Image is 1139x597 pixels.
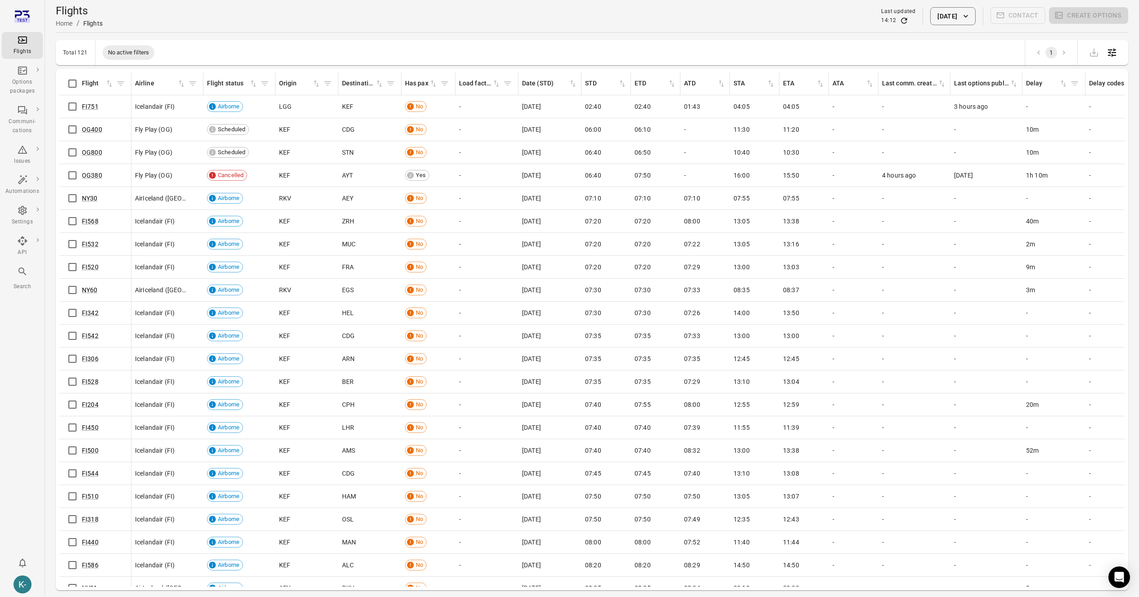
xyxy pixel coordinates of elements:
span: [DATE] [522,194,541,203]
span: Airborne [215,263,243,272]
span: 07:55 [783,194,799,203]
div: Flights [83,19,103,28]
div: - [684,171,726,180]
span: Please make a selection to create an option package [1049,7,1128,25]
span: Has pax [405,79,438,89]
span: Filter by flight [114,77,127,90]
div: Last comm. created [882,79,937,89]
span: 07:30 [585,285,601,294]
span: 07:20 [635,240,651,249]
span: [DATE] [522,125,541,134]
span: Please make a selection to export [1085,48,1103,56]
span: 06:00 [585,125,601,134]
button: [DATE] [930,7,975,25]
a: FI520 [82,263,99,271]
div: - [684,148,726,157]
span: 9m [1026,263,1035,272]
div: Total 121 [63,49,88,56]
span: Icelandair (FI) [135,331,175,340]
span: Airborne [215,308,243,317]
span: ATA [833,79,874,89]
div: - [882,194,947,203]
span: 07:22 [684,240,700,249]
div: Sort by has pax in ascending order [405,79,438,89]
span: AYT [342,171,353,180]
div: Flight [82,79,105,89]
div: Sort by airline in ascending order [135,79,186,89]
span: Cancelled [215,171,247,180]
div: - [1026,102,1082,111]
span: Fly Play (OG) [135,148,172,157]
div: Destination [342,79,375,89]
a: Automations [2,172,43,199]
span: Load factor [459,79,501,89]
div: Delay [1026,79,1059,89]
span: KEF [279,125,290,134]
span: 11:20 [783,125,799,134]
div: Date (STD) [522,79,568,89]
div: Sort by date (STD) in ascending order [522,79,577,89]
div: - [1026,308,1082,317]
span: 06:40 [585,148,601,157]
span: ETA [783,79,825,89]
a: NY60 [82,286,98,294]
span: AirIceland ([GEOGRAPHIC_DATA]) [135,194,187,203]
a: FI500 [82,447,99,454]
span: Delay [1026,79,1068,89]
span: 3 hours ago [954,102,988,111]
span: Scheduled [215,148,248,157]
span: 07:30 [635,285,651,294]
a: Issues [2,142,43,169]
span: [DATE] [522,148,541,157]
a: FI544 [82,470,99,477]
span: 07:50 [635,171,651,180]
div: - [1026,194,1082,203]
div: - [459,240,515,249]
div: - [833,308,875,317]
div: - [833,102,875,111]
button: Kristinn - avilabs [10,572,35,597]
span: 06:10 [635,125,651,134]
div: Has pax [405,79,429,89]
span: 1h 10m [1026,171,1048,180]
span: Origin [279,79,321,89]
span: STN [342,148,354,157]
span: Icelandair (FI) [135,263,175,272]
a: FI751 [82,103,99,110]
div: Sort by load factor in ascending order [459,79,501,89]
span: 06:50 [635,148,651,157]
div: - [882,125,947,134]
div: Airline [135,79,177,89]
span: 13:50 [783,308,799,317]
span: KEF [279,171,290,180]
span: Airborne [215,194,243,203]
div: Sort by flight in ascending order [82,79,114,89]
span: No [413,102,426,111]
div: 14:12 [881,16,896,25]
span: Fly Play (OG) [135,171,172,180]
span: Filter by has pax [438,77,451,90]
div: STD [585,79,618,89]
span: KEF [279,308,290,317]
span: STD [585,79,627,89]
a: FI204 [82,401,99,408]
div: - [833,125,875,134]
div: Open Intercom Messenger [1108,566,1130,588]
span: Icelandair (FI) [135,240,175,249]
a: Options packages [2,62,43,98]
span: Airborne [215,285,243,294]
div: Sort by ATD in ascending order [684,79,726,89]
span: 13:05 [734,217,750,226]
span: Filter by airline [186,77,199,90]
span: 13:05 [734,240,750,249]
span: 07:55 [734,194,750,203]
div: Sort by STA in ascending order [734,79,775,89]
span: KEF [279,240,290,249]
h1: Flights [56,4,103,18]
div: - [459,125,515,134]
nav: Breadcrumbs [56,18,103,29]
span: Airborne [215,102,243,111]
span: [DATE] [522,102,541,111]
span: [DATE] [522,217,541,226]
div: - [954,240,1019,249]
